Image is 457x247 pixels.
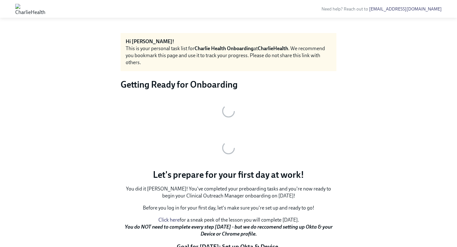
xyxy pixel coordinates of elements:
[121,132,336,164] button: Zoom image
[121,79,336,90] h3: Getting Ready for Onboarding
[121,185,336,199] p: You did it [PERSON_NAME]! You've completed your preboarding tasks and you're now ready to begin y...
[121,204,336,211] p: Before you log in for your first day, let's make sure you're set up and ready to go!
[195,45,254,51] strong: Charlie Health Onboarding
[321,6,442,12] span: Need help? Reach out to
[369,6,442,12] a: [EMAIL_ADDRESS][DOMAIN_NAME]
[258,45,288,51] strong: CharlieHealth
[121,95,336,127] button: Zoom image
[15,4,45,14] img: CharlieHealth
[126,38,174,44] strong: Hi [PERSON_NAME]!
[121,217,336,237] p: for a sneak peek of the lesson you will complete [DATE].
[126,45,331,66] div: This is your personal task list for at . We recommend you bookmark this page and use it to track ...
[121,169,336,180] p: Let's prepare for your first day at work!
[158,217,180,223] a: Click here
[125,224,333,237] strong: You do NOT need to complete every step [DATE] - but we do reccomend setting up Okta & your Device...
